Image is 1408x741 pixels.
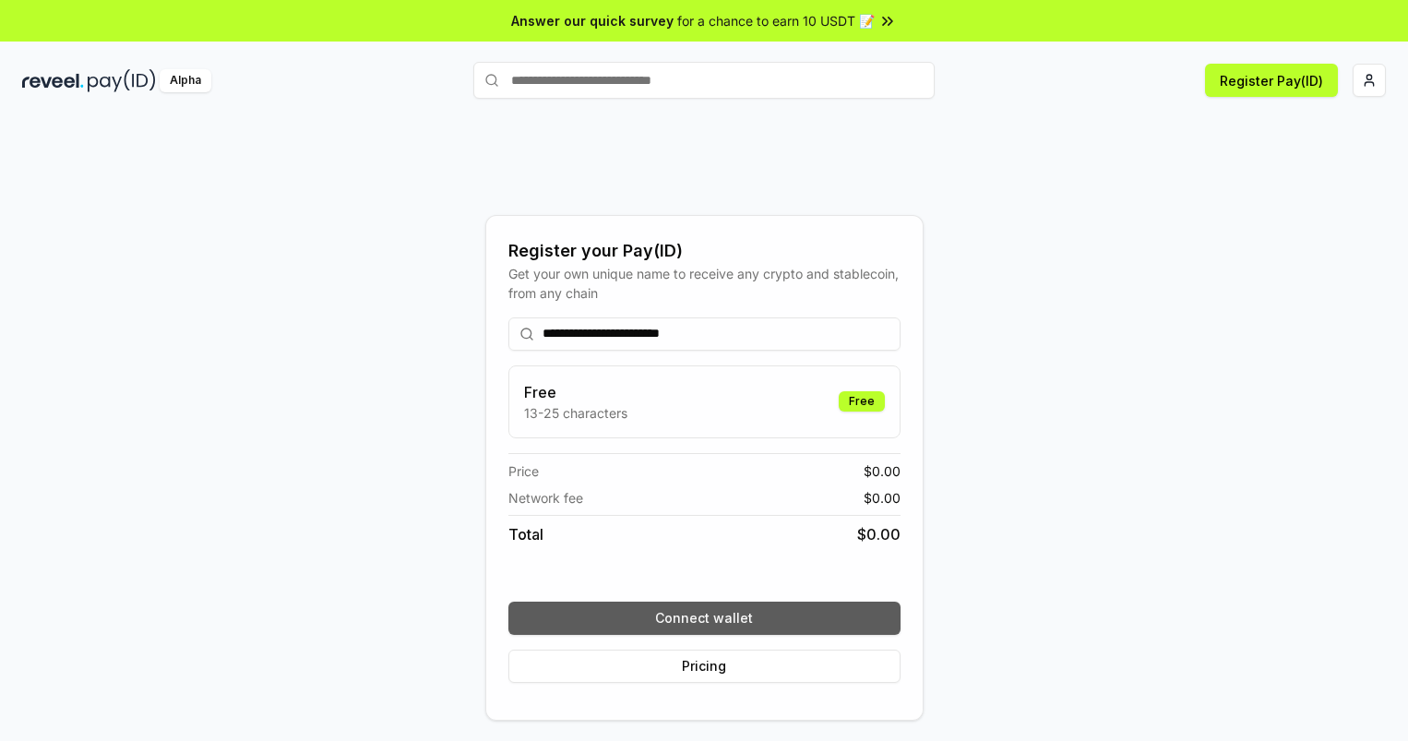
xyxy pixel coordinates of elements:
[160,69,211,92] div: Alpha
[508,602,901,635] button: Connect wallet
[508,264,901,303] div: Get your own unique name to receive any crypto and stablecoin, from any chain
[508,461,539,481] span: Price
[22,69,84,92] img: reveel_dark
[508,650,901,683] button: Pricing
[508,523,543,545] span: Total
[839,391,885,412] div: Free
[88,69,156,92] img: pay_id
[1205,64,1338,97] button: Register Pay(ID)
[864,461,901,481] span: $ 0.00
[864,488,901,508] span: $ 0.00
[677,11,875,30] span: for a chance to earn 10 USDT 📝
[508,488,583,508] span: Network fee
[508,238,901,264] div: Register your Pay(ID)
[511,11,674,30] span: Answer our quick survey
[524,381,627,403] h3: Free
[857,523,901,545] span: $ 0.00
[524,403,627,423] p: 13-25 characters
